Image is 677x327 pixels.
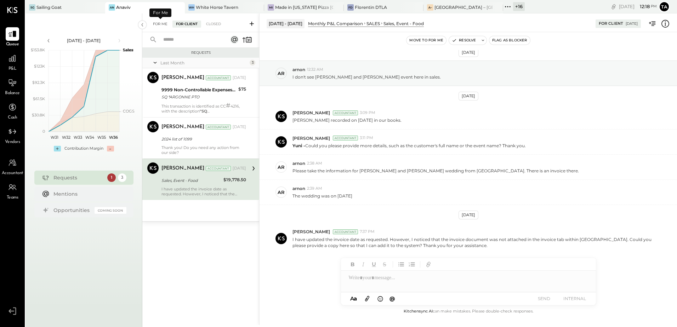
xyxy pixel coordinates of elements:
a: Vendors [0,125,24,145]
text: W33 [74,135,82,140]
div: For Client [599,21,623,27]
div: Closed [203,21,224,28]
button: Italic [359,260,368,269]
div: Accountant [333,110,358,115]
button: Flag as Blocker [489,36,530,45]
div: Accountant [206,75,231,80]
span: Vendors [5,139,20,145]
button: Move to for me [406,36,446,45]
button: Add URL [424,260,433,269]
text: W34 [85,135,95,140]
span: [PERSON_NAME] [292,229,330,235]
text: $30.8K [32,113,45,117]
span: Accountant [2,170,23,177]
div: [DATE] [619,3,657,10]
text: COGS [123,109,135,114]
div: [DATE] [459,92,478,101]
button: Resolve [449,36,479,45]
div: $19,778.50 [223,176,246,183]
p: Please take the information for [PERSON_NAME] and [PERSON_NAME] wedding from [GEOGRAPHIC_DATA]. T... [292,168,579,174]
button: Bold [348,260,357,269]
div: [DATE] - [DATE] [54,38,114,44]
div: [DATE] [233,166,246,171]
div: 2024 list of 1099 [161,136,244,143]
div: Opportunities [53,207,91,214]
div: 3 [250,60,255,65]
div: Last Month [160,60,248,66]
div: [DATE] [459,48,478,57]
div: 3 [118,173,126,182]
div: 1 [107,173,116,182]
span: # [226,102,231,109]
text: $61.5K [33,96,45,101]
div: ar [278,189,285,196]
div: Coming Soon [95,207,126,214]
p: The wedding was on [DATE] [292,193,352,199]
div: - [107,146,114,151]
span: [PERSON_NAME] [292,135,330,141]
div: Accountant [206,166,231,171]
div: Monthly P&L Comparison [308,21,363,27]
div: SALES [366,21,380,27]
a: P&L [0,52,24,72]
div: SG [29,4,35,11]
span: 7:37 PM [360,229,375,235]
text: Sales [123,47,133,52]
p: I don't see [PERSON_NAME] and [PERSON_NAME] event here in sales. [292,74,441,80]
span: Balance [5,90,20,97]
button: Ordered List [407,260,416,269]
div: + 16 [513,2,525,11]
span: Cash [8,115,17,121]
button: Unordered List [397,260,406,269]
button: INTERNAL [561,294,589,303]
span: arnon [292,185,305,191]
div: [GEOGRAPHIC_DATA] – [GEOGRAPHIC_DATA] [434,4,493,10]
span: arnon [292,67,305,73]
text: W32 [62,135,70,140]
div: Sailing Goat [36,4,62,10]
a: Queue [0,27,24,48]
text: $123K [34,64,45,69]
div: [DATE] - [DATE] [267,19,305,28]
button: Strikethrough [380,260,389,269]
div: Accountant [333,229,358,234]
button: @ [387,294,397,303]
div: [DATE] [459,211,478,219]
div: ar [278,70,285,77]
div: 9999 Non-Controllable Expenses:Other Income and Expenses:To Be Classified [161,86,236,93]
text: W35 [97,135,106,140]
a: Teams [0,180,24,201]
div: Mi [268,4,274,11]
div: Accountant [206,125,231,130]
text: $92.3K [32,80,45,85]
text: W36 [109,135,118,140]
div: FD [347,4,354,11]
button: Ta [659,1,670,12]
span: 3:11 PM [360,135,373,141]
div: Contribution Margin [64,146,103,151]
div: I have updated the invoice date as requested. However, I noticed that the invoice document was no... [161,187,246,196]
div: A– [427,4,433,11]
a: Accountant [0,156,24,177]
button: Underline [369,260,379,269]
div: White Horse Tavern [196,4,238,10]
span: Teams [7,195,18,201]
div: An [109,4,115,11]
span: a [354,295,357,302]
div: [DATE] [233,75,246,81]
p: I have updated the invoice date as requested. However, I noticed that the invoice document was no... [292,236,653,248]
div: Florentin DTLA [355,4,387,10]
div: WH [188,4,195,11]
text: W31 [50,135,58,140]
span: 12:32 AM [307,67,323,73]
div: [PERSON_NAME] [161,124,204,131]
button: SEND [530,294,558,303]
div: Requests [53,174,104,181]
div: Accountant [333,136,358,140]
div: [PERSON_NAME] [161,74,204,81]
div: [DATE] [626,21,638,26]
div: Mentions [53,190,123,197]
div: This transaction is identified as CC 4216, with the description . [161,103,246,114]
div: copy link [610,3,617,10]
div: For Client [172,21,201,28]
